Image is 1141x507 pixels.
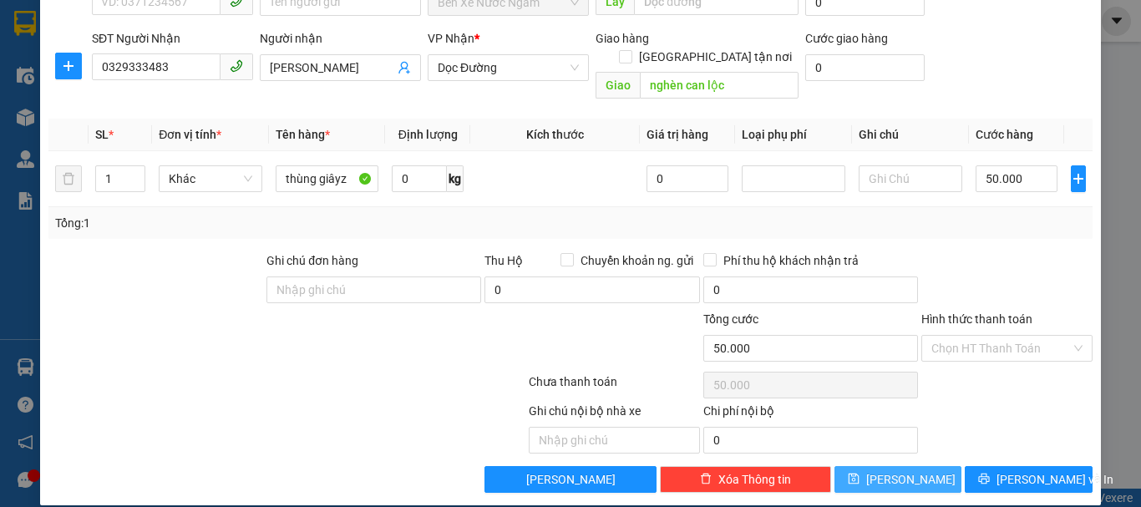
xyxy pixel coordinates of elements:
[647,128,708,141] span: Giá trị hàng
[1071,165,1086,192] button: plus
[848,473,860,486] span: save
[735,119,852,151] th: Loại phụ phí
[996,470,1113,489] span: [PERSON_NAME] và In
[266,254,358,267] label: Ghi chú đơn hàng
[632,48,799,66] span: [GEOGRAPHIC_DATA] tận nơi
[805,32,888,45] label: Cước giao hàng
[276,165,379,192] input: VD: Bàn, Ghế
[978,473,990,486] span: printer
[660,466,831,493] button: deleteXóa Thông tin
[976,128,1033,141] span: Cước hàng
[56,59,81,73] span: plus
[647,165,728,192] input: 0
[852,119,969,151] th: Ghi chú
[447,165,464,192] span: kg
[574,251,700,270] span: Chuyển khoản ng. gửi
[159,128,221,141] span: Đơn vị tính
[526,470,616,489] span: [PERSON_NAME]
[428,32,474,45] span: VP Nhận
[717,251,865,270] span: Phí thu hộ khách nhận trả
[596,32,649,45] span: Giao hàng
[921,312,1032,326] label: Hình thức thanh toán
[640,72,799,99] input: Dọc đường
[55,165,82,192] button: delete
[260,29,421,48] div: Người nhận
[230,59,243,73] span: phone
[866,470,956,489] span: [PERSON_NAME]
[703,402,918,427] div: Chi phí nội bộ
[484,466,656,493] button: [PERSON_NAME]
[700,473,712,486] span: delete
[438,55,579,80] span: Dọc Đường
[805,54,925,81] input: Cước giao hàng
[526,128,584,141] span: Kích thước
[527,373,702,402] div: Chưa thanh toán
[398,61,411,74] span: user-add
[703,312,758,326] span: Tổng cước
[965,466,1093,493] button: printer[PERSON_NAME] và In
[484,254,523,267] span: Thu Hộ
[529,402,700,427] div: Ghi chú nội bộ nhà xe
[169,166,252,191] span: Khác
[95,128,109,141] span: SL
[55,214,442,232] div: Tổng: 1
[859,165,962,192] input: Ghi Chú
[92,29,253,48] div: SĐT Người Nhận
[276,128,330,141] span: Tên hàng
[529,427,700,454] input: Nhập ghi chú
[1072,172,1085,185] span: plus
[596,72,640,99] span: Giao
[266,276,481,303] input: Ghi chú đơn hàng
[398,128,458,141] span: Định lượng
[834,466,962,493] button: save[PERSON_NAME]
[718,470,791,489] span: Xóa Thông tin
[55,53,82,79] button: plus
